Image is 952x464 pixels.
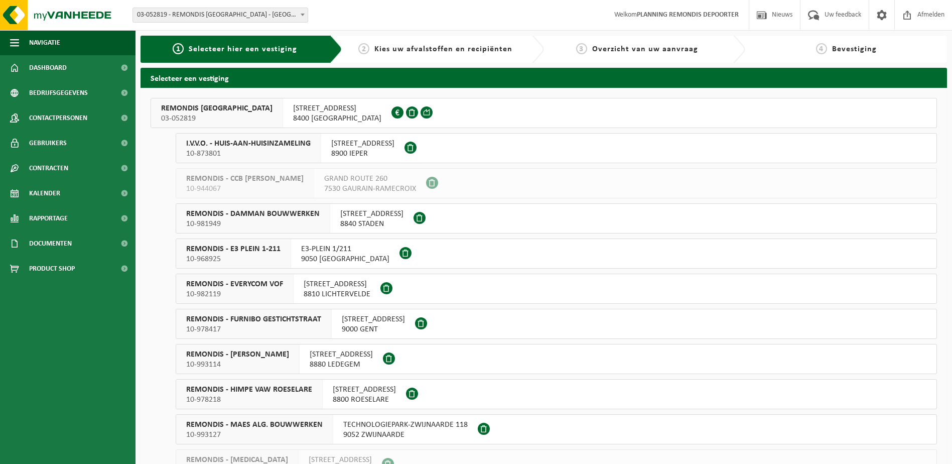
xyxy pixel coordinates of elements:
span: Bedrijfsgegevens [29,80,88,105]
span: 8840 STADEN [340,219,403,229]
span: 10-944067 [186,184,304,194]
span: Gebruikers [29,131,67,156]
span: Bevestiging [832,45,877,53]
span: Dashboard [29,55,67,80]
span: REMONDIS [GEOGRAPHIC_DATA] [161,103,273,113]
span: Selecteer hier een vestiging [189,45,297,53]
span: E3-PLEIN 1/211 [301,244,389,254]
span: 10-873801 [186,149,311,159]
h2: Selecteer een vestiging [141,68,947,87]
span: 10-982119 [186,289,283,299]
span: 8400 [GEOGRAPHIC_DATA] [293,113,381,124]
span: REMONDIS - HIMPE VAW ROESELARE [186,385,312,395]
span: [STREET_ADDRESS] [310,350,373,360]
span: 10-978417 [186,324,321,334]
span: 7530 GAURAIN-RAMECROIX [324,184,416,194]
button: REMONDIS - E3 PLEIN 1-211 10-968925 E3-PLEIN 1/2119050 [GEOGRAPHIC_DATA] [176,239,937,269]
button: REMONDIS - EVERYCOM VOF 10-982119 [STREET_ADDRESS]8810 LICHTERVELDE [176,274,937,304]
span: 03-052819 - REMONDIS WEST-VLAANDEREN - OOSTENDE [133,8,308,22]
span: Overzicht van uw aanvraag [592,45,698,53]
span: [STREET_ADDRESS] [304,279,370,289]
span: REMONDIS - E3 PLEIN 1-211 [186,244,281,254]
button: REMONDIS - HIMPE VAW ROESELARE 10-978218 [STREET_ADDRESS]8800 ROESELARE [176,379,937,409]
span: Documenten [29,231,72,256]
span: Contracten [29,156,68,181]
span: 10-968925 [186,254,281,264]
span: 03-052819 [161,113,273,124]
span: 4 [816,43,827,54]
button: REMONDIS - MAES ALG. BOUWWERKEN 10-993127 TECHNOLOGIEPARK-ZWIJNAARDE 1189052 ZWIJNAARDE [176,414,937,444]
span: 8800 ROESELARE [333,395,396,405]
button: REMONDIS - DAMMAN BOUWWERKEN 10-981949 [STREET_ADDRESS]8840 STADEN [176,203,937,234]
button: I.V.V.O. - HUIS-AAN-HUISINZAMELING 10-873801 [STREET_ADDRESS]8900 IEPER [176,133,937,163]
span: [STREET_ADDRESS] [331,139,394,149]
span: 10-993127 [186,430,323,440]
span: 8810 LICHTERVELDE [304,289,370,299]
span: 10-981949 [186,219,320,229]
button: REMONDIS - [PERSON_NAME] 10-993114 [STREET_ADDRESS]8880 LEDEGEM [176,344,937,374]
span: [STREET_ADDRESS] [340,209,403,219]
span: 9050 [GEOGRAPHIC_DATA] [301,254,389,264]
span: GRAND ROUTE 260 [324,174,416,184]
span: [STREET_ADDRESS] [342,314,405,324]
span: REMONDIS - CCB [PERSON_NAME] [186,174,304,184]
span: REMONDIS - DAMMAN BOUWWERKEN [186,209,320,219]
span: Kalender [29,181,60,206]
span: 9000 GENT [342,324,405,334]
button: REMONDIS - FURNIBO GESTICHTSTRAAT 10-978417 [STREET_ADDRESS]9000 GENT [176,309,937,339]
span: REMONDIS - MAES ALG. BOUWWERKEN [186,420,323,430]
strong: PLANNING REMONDIS DEPOORTER [637,11,739,19]
span: 3 [576,43,587,54]
span: TECHNOLOGIEPARK-ZWIJNAARDE 118 [343,420,468,430]
span: 2 [358,43,369,54]
span: 8880 LEDEGEM [310,360,373,370]
span: I.V.V.O. - HUIS-AAN-HUISINZAMELING [186,139,311,149]
span: 8900 IEPER [331,149,394,159]
span: Rapportage [29,206,68,231]
span: 9052 ZWIJNAARDE [343,430,468,440]
span: 10-993114 [186,360,289,370]
span: REMONDIS - EVERYCOM VOF [186,279,283,289]
span: 10-978218 [186,395,312,405]
span: REMONDIS - [PERSON_NAME] [186,350,289,360]
span: [STREET_ADDRESS] [293,103,381,113]
span: Kies uw afvalstoffen en recipiënten [374,45,512,53]
button: REMONDIS [GEOGRAPHIC_DATA] 03-052819 [STREET_ADDRESS]8400 [GEOGRAPHIC_DATA] [151,98,937,128]
span: Navigatie [29,30,60,55]
span: REMONDIS - FURNIBO GESTICHTSTRAAT [186,314,321,324]
span: 1 [173,43,184,54]
span: 03-052819 - REMONDIS WEST-VLAANDEREN - OOSTENDE [132,8,308,23]
span: Contactpersonen [29,105,87,131]
span: Product Shop [29,256,75,281]
span: [STREET_ADDRESS] [333,385,396,395]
